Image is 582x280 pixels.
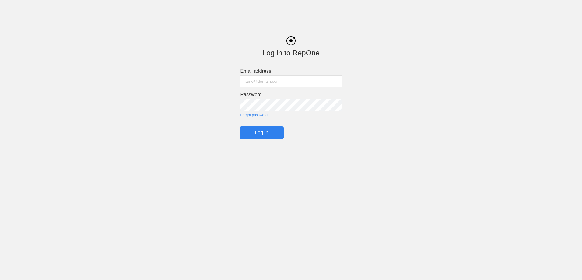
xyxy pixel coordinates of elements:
a: Forgot password [240,113,342,117]
label: Password [240,92,342,97]
label: Email address [240,68,342,74]
iframe: Chat Widget [552,251,582,280]
img: black_logo.png [286,36,296,45]
input: name@domain.com [240,75,342,87]
input: Log in [240,126,284,139]
div: Log in to RepOne [240,49,342,57]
